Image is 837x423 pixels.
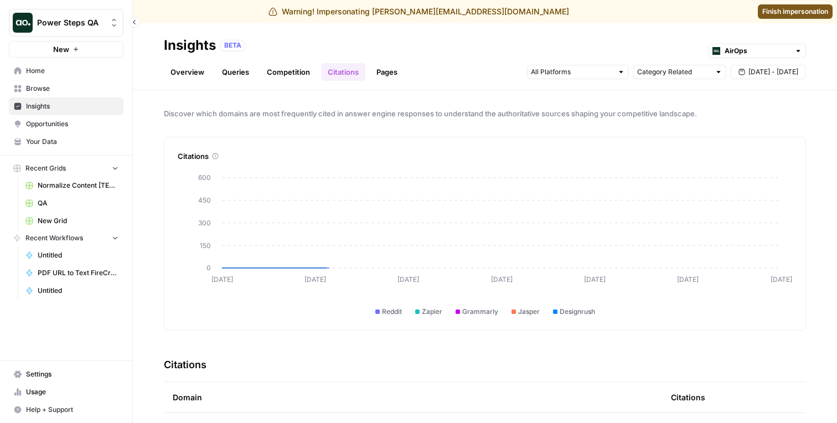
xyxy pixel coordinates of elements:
span: Designrush [560,307,595,317]
a: Normalize Content [TEST CASES] [20,177,123,194]
img: Power Steps QA Logo [13,13,33,33]
tspan: 600 [198,173,211,182]
button: Help + Support [9,401,123,419]
a: PDF URL to Text FireCrawl [20,264,123,282]
input: All Platforms [531,66,613,78]
span: Usage [26,387,118,397]
span: Opportunities [26,119,118,129]
a: Opportunities [9,115,123,133]
div: Warning! Impersonating [PERSON_NAME][EMAIL_ADDRESS][DOMAIN_NAME] [268,6,569,17]
a: Home [9,62,123,80]
span: Zapier [422,307,442,317]
span: Normalize Content [TEST CASES] [38,180,118,190]
span: Home [26,66,118,76]
tspan: 0 [206,264,211,272]
div: Citations [178,151,792,162]
a: Usage [9,383,123,401]
a: Settings [9,365,123,383]
tspan: [DATE] [211,275,233,283]
tspan: [DATE] [304,275,326,283]
div: Domain [173,382,653,412]
a: Competition [260,63,317,81]
tspan: 300 [198,219,211,227]
span: Help + Support [26,405,118,415]
button: [DATE] - [DATE] [731,65,806,79]
span: Jasper [518,307,540,317]
a: Overview [164,63,211,81]
button: New [9,41,123,58]
a: Untitled [20,246,123,264]
tspan: [DATE] [677,275,699,283]
input: Category Related [637,66,710,78]
span: Untitled [38,286,118,296]
span: New [53,44,69,55]
span: Your Data [26,137,118,147]
a: Insights [9,97,123,115]
a: New Grid [20,212,123,230]
span: Reddit [382,307,402,317]
span: [DATE] - [DATE] [748,67,798,77]
button: Workspace: Power Steps QA [9,9,123,37]
tspan: [DATE] [584,275,606,283]
span: Discover which domains are most frequently cited in answer engine responses to understand the aut... [164,108,806,119]
button: Recent Workflows [9,230,123,246]
a: Queries [215,63,256,81]
tspan: [DATE] [771,275,792,283]
span: Recent Workflows [25,233,83,243]
a: Your Data [9,133,123,151]
span: Untitled [38,250,118,260]
span: Browse [26,84,118,94]
span: Grammarly [462,307,498,317]
span: Power Steps QA [37,17,104,28]
a: Pages [370,63,404,81]
span: Insights [26,101,118,111]
span: Recent Grids [25,163,66,173]
a: Citations [321,63,365,81]
tspan: 450 [198,196,211,204]
div: Insights [164,37,216,54]
span: Settings [26,369,118,379]
tspan: [DATE] [397,275,419,283]
span: New Grid [38,216,118,226]
tspan: [DATE] [491,275,513,283]
span: QA [38,198,118,208]
a: Browse [9,80,123,97]
span: PDF URL to Text FireCrawl [38,268,118,278]
div: Citations [671,382,705,412]
h3: Citations [164,357,206,373]
span: Finish impersonation [762,7,828,17]
button: Recent Grids [9,160,123,177]
a: Untitled [20,282,123,300]
a: Finish impersonation [758,4,833,19]
tspan: 150 [200,241,211,250]
input: AirOps [725,45,790,56]
a: QA [20,194,123,212]
div: BETA [220,40,245,51]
